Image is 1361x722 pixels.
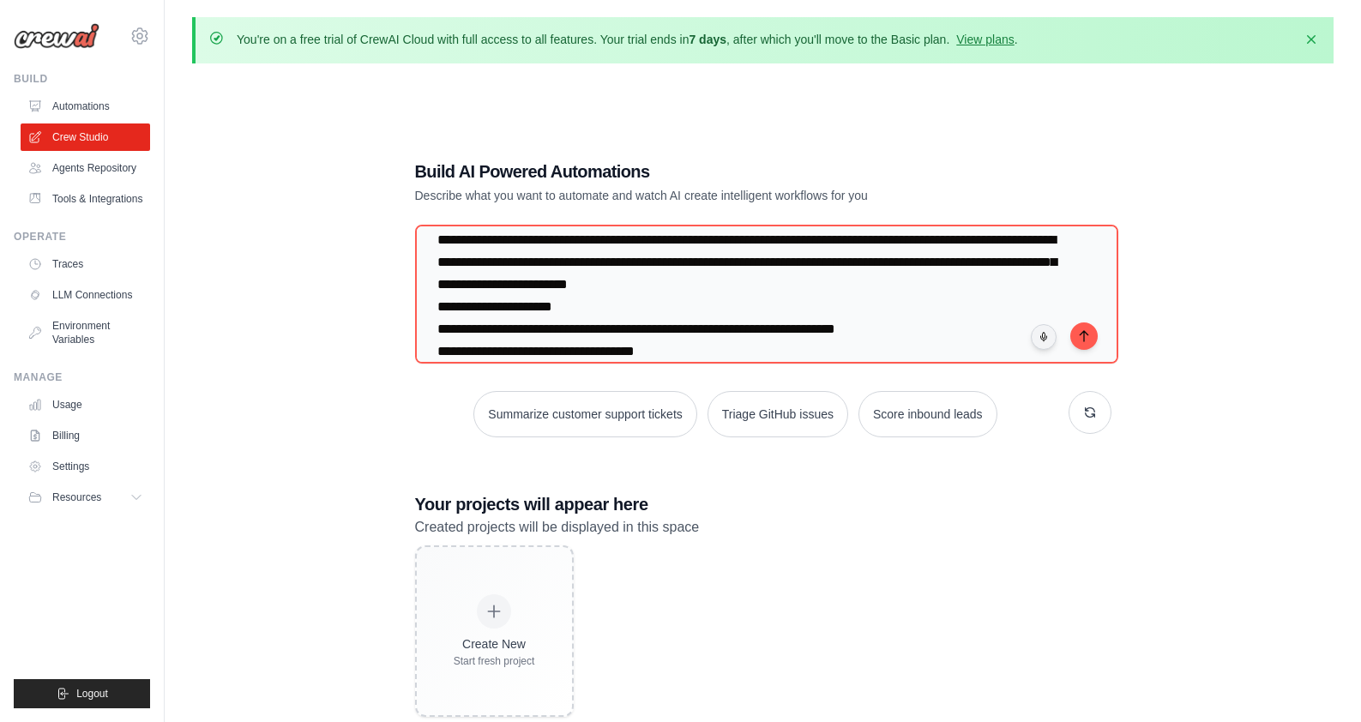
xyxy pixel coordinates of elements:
p: Created projects will be displayed in this space [415,516,1111,538]
a: LLM Connections [21,281,150,309]
a: Tools & Integrations [21,185,150,213]
a: Traces [21,250,150,278]
a: Usage [21,391,150,418]
a: Settings [21,453,150,480]
div: Manage [14,370,150,384]
a: Billing [21,422,150,449]
button: Resources [21,484,150,511]
h1: Build AI Powered Automations [415,159,991,184]
button: Get new suggestions [1069,391,1111,434]
button: Logout [14,679,150,708]
button: Triage GitHub issues [708,391,848,437]
a: Environment Variables [21,312,150,353]
a: Crew Studio [21,123,150,151]
button: Summarize customer support tickets [473,391,696,437]
h3: Your projects will appear here [415,492,1111,516]
button: Click to speak your automation idea [1031,324,1057,350]
div: Build [14,72,150,86]
strong: 7 days [689,33,726,46]
div: Operate [14,230,150,244]
span: Resources [52,490,101,504]
img: Logo [14,23,99,49]
a: View plans [956,33,1014,46]
span: Logout [76,687,108,701]
div: Start fresh project [454,654,535,668]
p: Describe what you want to automate and watch AI create intelligent workflows for you [415,187,991,204]
div: Create New [454,635,535,653]
button: Score inbound leads [858,391,997,437]
a: Agents Repository [21,154,150,182]
a: Automations [21,93,150,120]
p: You're on a free trial of CrewAI Cloud with full access to all features. Your trial ends in , aft... [237,31,1018,48]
